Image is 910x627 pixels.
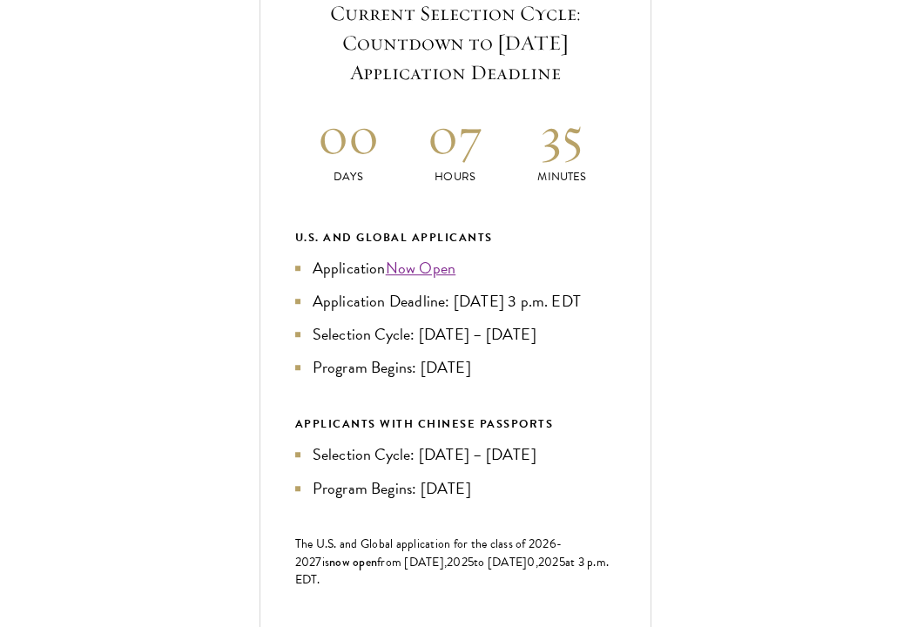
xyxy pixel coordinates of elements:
[559,553,565,571] span: 5
[295,535,549,553] span: The U.S. and Global application for the class of 202
[295,355,616,380] li: Program Begins: [DATE]
[474,553,527,571] span: to [DATE]
[295,442,616,467] li: Selection Cycle: [DATE] – [DATE]
[295,553,610,589] span: at 3 p.m. EDT.
[295,289,616,313] li: Application Deadline: [DATE] 3 p.m. EDT
[549,535,556,553] span: 6
[538,553,559,571] span: 202
[315,553,321,571] span: 7
[509,103,616,168] h2: 35
[295,415,616,434] div: APPLICANTS WITH CHINESE PASSPORTS
[401,168,509,186] p: Hours
[386,256,456,280] a: Now Open
[295,476,616,501] li: Program Begins: [DATE]
[295,228,616,247] div: U.S. and Global Applicants
[401,103,509,168] h2: 07
[329,553,377,570] span: now open
[536,553,538,571] span: ,
[295,168,402,186] p: Days
[322,553,330,571] span: is
[295,322,616,347] li: Selection Cycle: [DATE] – [DATE]
[447,553,468,571] span: 202
[295,103,402,168] h2: 00
[295,535,563,571] span: -202
[527,553,535,571] span: 0
[468,553,474,571] span: 5
[377,553,447,571] span: from [DATE],
[295,256,616,280] li: Application
[509,168,616,186] p: Minutes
